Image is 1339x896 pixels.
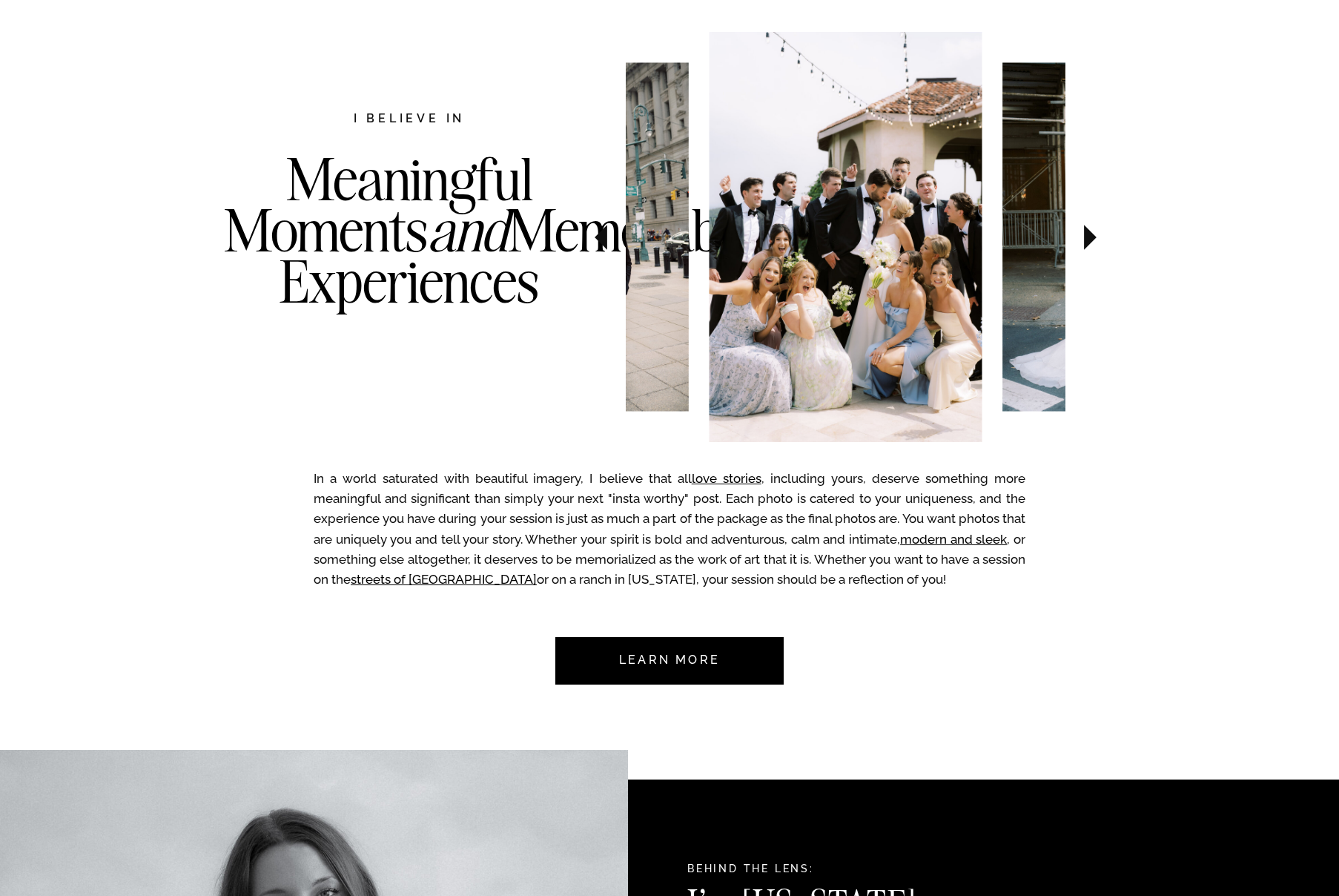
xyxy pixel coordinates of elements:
p: In a world saturated with beautiful imagery, I believe that all , including yours, deserve someth... [314,469,1025,597]
a: love stories [692,471,761,486]
h3: Meaningful Moments Memorable Experiences [224,154,595,367]
a: streets of [GEOGRAPHIC_DATA] [351,572,537,587]
a: modern and sleek [900,532,1007,547]
h2: I believe in [275,110,543,130]
h2: Behind the Lens: [687,862,1002,878]
a: Learn more [600,637,739,685]
i: and [428,194,508,266]
img: Bride in New York City with her dress train trailing behind her [1003,62,1235,411]
img: Wedding party cheering for the bride and groom [709,32,982,442]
